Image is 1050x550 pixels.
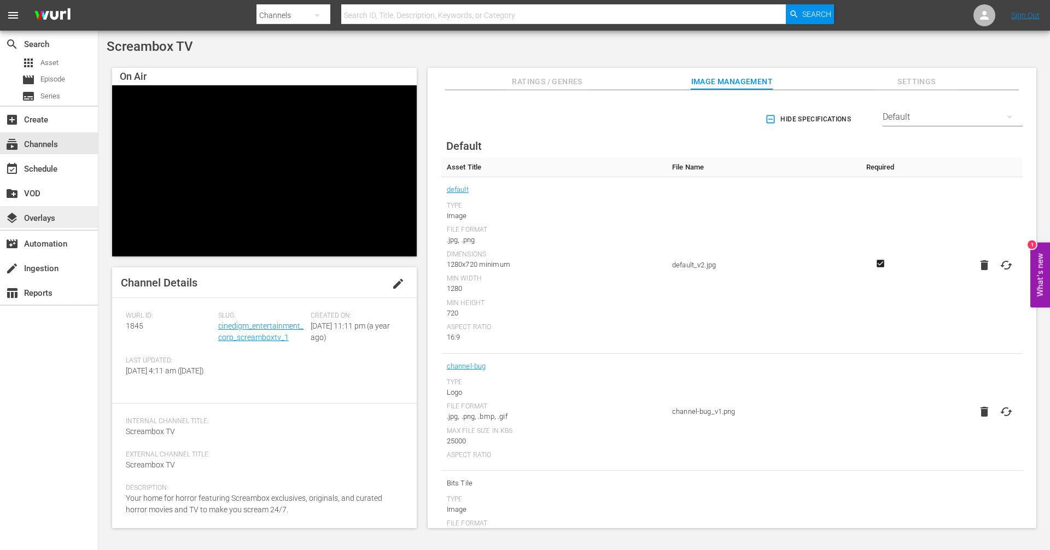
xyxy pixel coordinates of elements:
[1011,11,1040,20] a: Sign Out
[112,85,417,256] div: Video Player
[441,157,667,177] th: Asset Title
[126,494,382,514] span: Your home for horror featuring Screambox exclusives, originals, and curated horror movies and TV ...
[5,187,19,200] span: VOD
[447,235,661,245] div: .jpg, .png
[767,114,851,125] span: Hide Specifications
[5,286,19,300] span: Reports
[447,323,661,332] div: Aspect Ratio
[447,283,661,294] div: 1280
[447,183,469,197] a: default
[447,250,661,259] div: Dimensions
[447,387,661,398] div: Logo
[447,427,661,436] div: Max File Size In Kbs
[447,451,661,460] div: Aspect Ratio
[40,57,59,68] span: Asset
[107,39,193,54] span: Screambox TV
[447,378,661,387] div: Type
[126,356,213,365] span: Last Updated:
[876,75,958,89] span: Settings
[447,210,661,221] div: Image
[5,212,19,225] span: Overlays
[126,366,204,375] span: [DATE] 4:11 am ([DATE])
[218,321,304,342] a: cinedigm_entertainment_corp_screamboxtv_1
[40,74,65,85] span: Episode
[856,157,904,177] th: Required
[447,332,661,343] div: 16:9
[5,138,19,151] span: Channels
[802,4,831,24] span: Search
[5,113,19,126] span: Create
[126,321,143,330] span: 1845
[691,75,773,89] span: Image Management
[874,259,887,268] svg: Required
[667,157,856,177] th: File Name
[447,436,661,447] div: 25000
[447,226,661,235] div: File Format
[447,519,661,528] div: File Format
[392,277,405,290] span: edit
[447,299,661,308] div: Min Height
[126,460,175,469] span: Screambox TV
[5,38,19,51] span: Search
[26,3,79,28] img: ans4CAIJ8jUAAAAAAAAAAAAAAAAAAAAAAAAgQb4GAAAAAAAAAAAAAAAAAAAAAAAAJMjXAAAAAAAAAAAAAAAAAAAAAAAAgAT5G...
[311,321,390,342] span: [DATE] 11:11 pm (a year ago)
[447,274,661,283] div: Min Width
[7,9,20,22] span: menu
[22,90,35,103] span: Series
[447,402,661,411] div: File Format
[126,417,398,426] span: Internal Channel Title:
[786,4,834,24] button: Search
[5,237,19,250] span: Automation
[121,276,197,289] span: Channel Details
[447,504,661,515] div: Image
[40,91,60,102] span: Series
[5,162,19,175] span: Schedule
[447,259,661,270] div: 1280x720 minimum
[311,312,398,320] span: Created On:
[447,411,661,422] div: .jpg, .png, .bmp, .gif
[1030,243,1050,308] button: Open Feedback Widget
[1028,241,1036,249] div: 1
[22,73,35,86] span: Episode
[447,528,661,539] div: .jpg, .png
[446,139,482,153] span: Default
[447,202,661,210] div: Type
[5,262,19,275] span: Ingestion
[385,271,411,297] button: edit
[126,450,398,459] span: External Channel Title:
[667,177,856,354] td: default_v2.jpg
[763,104,855,134] button: Hide Specifications
[506,75,588,89] span: Ratings / Genres
[447,359,486,373] a: channel-bug
[447,495,661,504] div: Type
[667,354,856,471] td: channel-bug_v1.png
[120,71,147,82] span: On Air
[126,312,213,320] span: Wurl ID:
[883,102,1023,132] div: Default
[447,308,661,319] div: 720
[22,56,35,69] span: Asset
[447,476,661,490] span: Bits Tile
[126,427,175,436] span: Screambox TV
[126,484,398,493] span: Description:
[218,312,305,320] span: Slug:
